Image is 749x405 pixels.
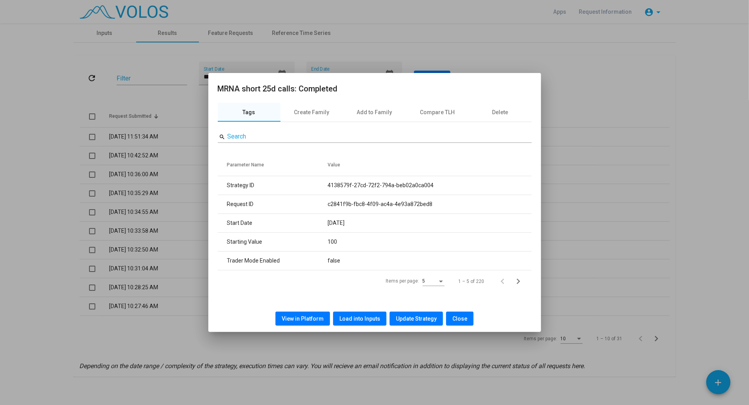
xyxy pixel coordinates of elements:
[218,251,328,270] td: Trader Mode Enabled
[218,195,328,213] td: Request ID
[386,277,419,285] div: Items per page:
[328,154,531,176] th: Value
[328,251,531,270] td: false
[218,213,328,232] td: Start Date
[423,278,425,284] span: 5
[459,278,485,285] div: 1 – 5 of 220
[423,279,445,284] mat-select: Items per page:
[275,312,330,326] button: View in Platform
[328,213,531,232] td: [DATE]
[218,82,532,95] h2: MRNA short 25d calls: Completed
[218,176,328,195] td: Strategy ID
[396,316,437,322] span: Update Strategy
[357,108,392,117] div: Add to Family
[294,108,330,117] div: Create Family
[492,108,508,117] div: Delete
[452,316,467,322] span: Close
[497,274,513,289] button: Previous page
[218,232,328,251] td: Starting Value
[446,312,474,326] button: Close
[282,316,324,322] span: View in Platform
[218,154,328,176] th: Parameter Name
[390,312,443,326] button: Update Strategy
[328,176,531,195] td: 4138579f-27cd-72f2-794a-beb02a0ca004
[328,232,531,251] td: 100
[420,108,455,117] div: Compare TLH
[219,133,226,140] mat-icon: search
[339,316,380,322] span: Load into Inputs
[328,195,531,213] td: c2841f9b-fbc8-4f09-ac4a-4e93a872bed8
[333,312,386,326] button: Load into Inputs
[513,274,528,289] button: Next page
[243,108,255,117] div: Tags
